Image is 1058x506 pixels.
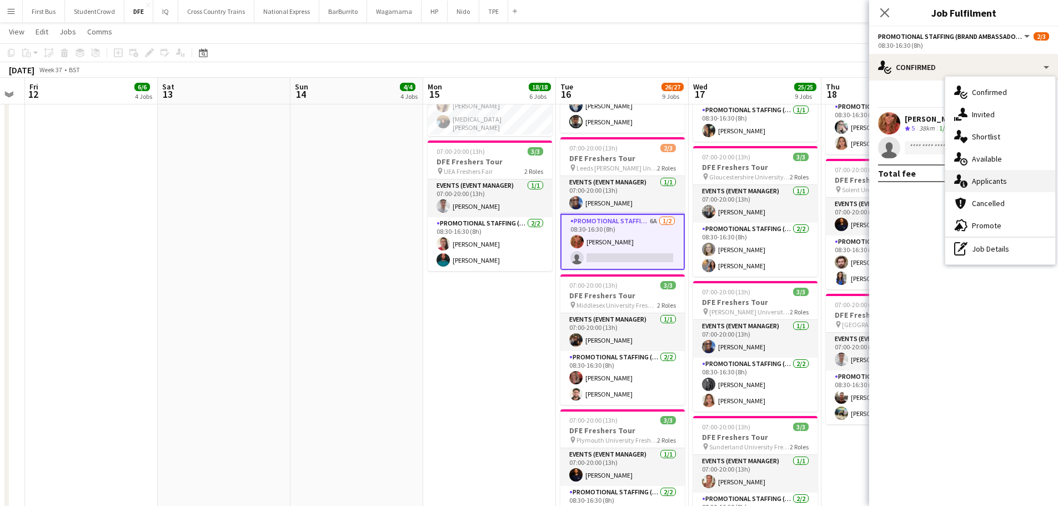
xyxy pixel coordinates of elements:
[842,320,922,329] span: [GEOGRAPHIC_DATA] Freshers Fair
[428,157,552,167] h3: DFE Freshers Tour
[428,179,552,217] app-card-role: Events (Event Manager)1/107:00-20:00 (13h)[PERSON_NAME]
[9,64,34,76] div: [DATE]
[878,168,916,179] div: Total fee
[693,223,818,277] app-card-role: Promotional Staffing (Brand Ambassadors)2/208:30-16:30 (8h)[PERSON_NAME][PERSON_NAME]
[693,185,818,223] app-card-role: Events (Event Manager)1/107:00-20:00 (13h)[PERSON_NAME]
[560,274,685,405] app-job-card: 07:00-20:00 (13h)3/3DFE Freshers Tour Middlesex University Freshers Fair2 RolesEvents (Event Mana...
[59,27,76,37] span: Jobs
[560,79,685,133] app-card-role: Promotional Staffing (Brand Ambassadors)2/208:30-16:30 (8h)[PERSON_NAME][PERSON_NAME]
[36,27,48,37] span: Edit
[657,436,676,444] span: 2 Roles
[178,1,254,22] button: Cross Country Trains
[917,124,937,133] div: 38km
[660,144,676,152] span: 2/3
[560,351,685,405] app-card-role: Promotional Staffing (Brand Ambassadors)2/208:30-16:30 (8h)[PERSON_NAME][PERSON_NAME]
[826,82,840,92] span: Thu
[444,167,493,176] span: UEA Freshers Fair
[448,1,479,22] button: Nido
[793,288,809,296] span: 3/3
[161,88,174,101] span: 13
[826,370,950,424] app-card-role: Promotional Staffing (Brand Ambassadors)2/208:30-16:30 (8h)[PERSON_NAME][PERSON_NAME]
[529,83,551,91] span: 18/18
[422,1,448,22] button: HP
[162,82,174,92] span: Sat
[878,32,1022,41] span: Promotional Staffing (Brand Ambassadors)
[560,313,685,351] app-card-role: Events (Event Manager)1/107:00-20:00 (13h)[PERSON_NAME]
[693,432,818,442] h3: DFE Freshers Tour
[479,1,508,22] button: TPE
[124,1,153,22] button: DFE
[702,153,750,161] span: 07:00-20:00 (13h)
[693,358,818,412] app-card-role: Promotional Staffing (Brand Ambassadors)2/208:30-16:30 (8h)[PERSON_NAME][PERSON_NAME]
[134,83,150,91] span: 6/6
[560,214,685,270] app-card-role: Promotional Staffing (Brand Ambassadors)6A1/208:30-16:30 (8h)[PERSON_NAME]
[559,88,573,101] span: 16
[254,1,319,22] button: National Express
[428,217,552,271] app-card-role: Promotional Staffing (Brand Ambassadors)2/208:30-16:30 (8h)[PERSON_NAME][PERSON_NAME]
[560,137,685,270] app-job-card: 07:00-20:00 (13h)2/3DFE Freshers Tour Leeds [PERSON_NAME] University Freshers Fair2 RolesEvents (...
[795,92,816,101] div: 9 Jobs
[524,167,543,176] span: 2 Roles
[569,416,618,424] span: 07:00-20:00 (13h)
[657,164,676,172] span: 2 Roles
[319,1,367,22] button: BarBurrito
[560,82,573,92] span: Tue
[972,198,1005,208] span: Cancelled
[528,147,543,156] span: 3/3
[826,159,950,289] app-job-card: 07:00-20:00 (13h)3/3DFE Freshers Tour Solent University Freshers Fair2 RolesEvents (Event Manager...
[842,186,922,194] span: Solent University Freshers Fair
[37,66,64,74] span: Week 37
[426,88,442,101] span: 15
[693,455,818,493] app-card-role: Events (Event Manager)1/107:00-20:00 (13h)[PERSON_NAME]
[972,221,1001,231] span: Promote
[826,294,950,424] app-job-card: 07:00-20:00 (13h)3/3DFE Freshers Tour [GEOGRAPHIC_DATA] Freshers Fair2 RolesEvents (Event Manager...
[428,82,442,92] span: Mon
[569,144,618,152] span: 07:00-20:00 (13h)
[972,109,995,119] span: Invited
[367,1,422,22] button: Wagamama
[560,290,685,300] h3: DFE Freshers Tour
[83,24,117,39] a: Comms
[826,333,950,370] app-card-role: Events (Event Manager)1/107:00-20:00 (13h)[PERSON_NAME]
[55,24,81,39] a: Jobs
[826,236,950,289] app-card-role: Promotional Staffing (Brand Ambassadors)2/208:30-16:30 (8h)[PERSON_NAME][PERSON_NAME]
[691,88,708,101] span: 17
[826,310,950,320] h3: DFE Freshers Tour
[972,132,1000,142] span: Shortlist
[826,175,950,185] h3: DFE Freshers Tour
[939,124,948,132] app-skills-label: 1/1
[693,281,818,412] div: 07:00-20:00 (13h)3/3DFE Freshers Tour [PERSON_NAME] University Freshers Fair2 RolesEvents (Event ...
[23,1,65,22] button: First Bus
[9,27,24,37] span: View
[693,297,818,307] h3: DFE Freshers Tour
[835,166,883,174] span: 07:00-20:00 (13h)
[945,238,1055,260] div: Job Details
[560,425,685,435] h3: DFE Freshers Tour
[709,443,790,451] span: Sunderland University Freshers Fair
[709,173,790,181] span: Gloucestershire University Freshers Fair
[560,176,685,214] app-card-role: Events (Event Manager)1/107:00-20:00 (13h)[PERSON_NAME]
[826,101,950,154] app-card-role: Promotional Staffing (Brand Ambassadors)2/208:30-16:30 (8h)[PERSON_NAME][PERSON_NAME]
[869,54,1058,81] div: Confirmed
[911,124,915,132] span: 5
[693,146,818,277] app-job-card: 07:00-20:00 (13h)3/3DFE Freshers Tour Gloucestershire University Freshers Fair2 RolesEvents (Even...
[702,423,750,431] span: 07:00-20:00 (13h)
[400,92,418,101] div: 4 Jobs
[878,41,1049,49] div: 08:30-16:30 (8h)
[4,24,29,39] a: View
[560,448,685,486] app-card-role: Events (Event Manager)1/107:00-20:00 (13h)[PERSON_NAME]
[972,154,1002,164] span: Available
[87,27,112,37] span: Comms
[869,6,1058,20] h3: Job Fulfilment
[662,92,683,101] div: 9 Jobs
[790,173,809,181] span: 2 Roles
[972,176,1007,186] span: Applicants
[824,88,840,101] span: 18
[428,141,552,271] app-job-card: 07:00-20:00 (13h)3/3DFE Freshers Tour UEA Freshers Fair2 RolesEvents (Event Manager)1/107:00-20:0...
[576,436,657,444] span: Plymouth University Freshers Fair
[65,1,124,22] button: StudentCrowd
